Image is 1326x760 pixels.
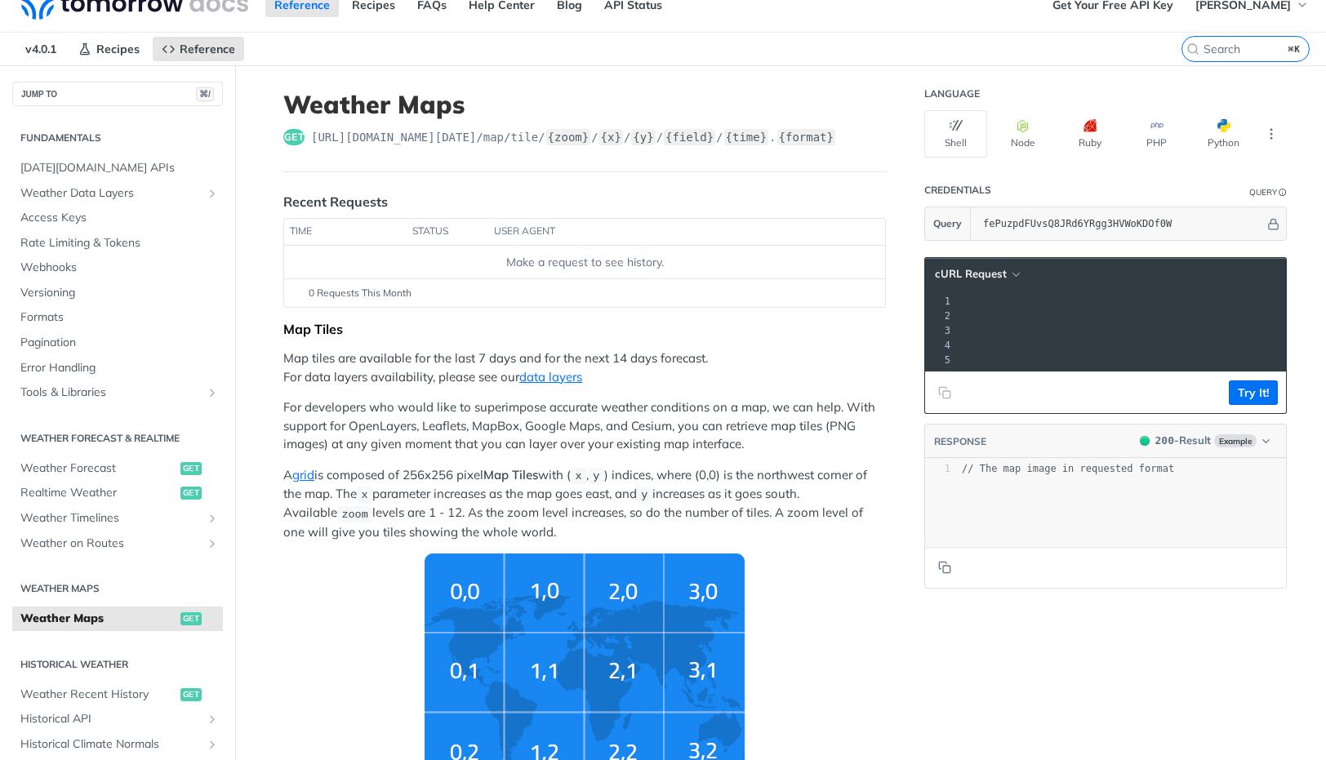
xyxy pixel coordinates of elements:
[1249,186,1287,198] div: QueryInformation
[1125,110,1188,158] button: PHP
[20,160,219,176] span: [DATE][DOMAIN_NAME] APIs
[925,323,953,338] div: 3
[641,489,647,501] span: y
[1229,380,1278,405] button: Try It!
[924,110,987,158] button: Shell
[12,456,223,481] a: Weather Forecastget
[12,231,223,256] a: Rate Limiting & Tokens
[20,309,219,326] span: Formats
[924,87,980,100] div: Language
[20,711,202,727] span: Historical API
[925,309,953,323] div: 2
[283,321,886,337] div: Map Tiles
[20,384,202,401] span: Tools & Libraries
[341,508,367,520] span: zoom
[20,210,219,226] span: Access Keys
[1249,186,1277,198] div: Query
[206,187,219,200] button: Show subpages for Weather Data Layers
[153,37,244,61] a: Reference
[1155,434,1174,447] span: 200
[1214,434,1257,447] span: Example
[777,129,835,145] label: {format}
[933,433,987,450] button: RESPONSE
[12,281,223,305] a: Versioning
[599,129,623,145] label: {x}
[20,460,176,477] span: Weather Forecast
[12,256,223,280] a: Webhooks
[12,431,223,446] h2: Weather Forecast & realtime
[12,481,223,505] a: Realtime Weatherget
[206,386,219,399] button: Show subpages for Tools & Libraries
[180,487,202,500] span: get
[361,489,367,501] span: x
[20,611,176,627] span: Weather Maps
[12,732,223,757] a: Historical Climate NormalsShow subpages for Historical Climate Normals
[925,207,971,240] button: Query
[12,305,223,330] a: Formats
[1279,189,1287,197] i: Information
[929,266,1025,282] button: cURL Request
[180,462,202,475] span: get
[283,349,886,386] p: Map tiles are available for the last 7 days and for the next 14 days forecast. For data layers av...
[283,129,305,145] span: get
[12,380,223,405] a: Tools & LibrariesShow subpages for Tools & Libraries
[407,219,488,245] th: status
[1192,110,1255,158] button: Python
[20,485,176,501] span: Realtime Weather
[962,463,1174,474] span: // The map image in requested format
[20,335,219,351] span: Pagination
[311,129,836,145] span: https://api.tomorrow.io/v4/map/tile/{zoom}/{x}/{y}/{field}/{time}.{format}
[933,380,956,405] button: Copy to clipboard
[488,219,852,245] th: user agent
[180,612,202,625] span: get
[206,537,219,550] button: Show subpages for Weather on Routes
[283,398,886,454] p: For developers who would like to superimpose accurate weather conditions on a map, we can help. W...
[1265,216,1282,232] button: Hide
[593,470,599,482] span: y
[12,331,223,355] a: Pagination
[20,260,219,276] span: Webhooks
[283,90,886,119] h1: Weather Maps
[291,254,879,271] div: Make a request to see history.
[206,738,219,751] button: Show subpages for Historical Climate Normals
[20,536,202,552] span: Weather on Routes
[933,555,956,580] button: Copy to clipboard
[12,607,223,631] a: Weather Mapsget
[20,510,202,527] span: Weather Timelines
[1155,433,1211,449] div: - Result
[12,707,223,731] a: Historical APIShow subpages for Historical API
[20,360,219,376] span: Error Handling
[20,285,219,301] span: Versioning
[283,192,388,211] div: Recent Requests
[20,687,176,703] span: Weather Recent History
[935,267,1007,281] span: cURL Request
[12,682,223,707] a: Weather Recent Historyget
[206,512,219,525] button: Show subpages for Weather Timelines
[12,156,223,180] a: [DATE][DOMAIN_NAME] APIs
[12,506,223,531] a: Weather TimelinesShow subpages for Weather Timelines
[575,470,581,482] span: x
[309,286,412,300] span: 0 Requests This Month
[12,181,223,206] a: Weather Data LayersShow subpages for Weather Data Layers
[1284,41,1305,57] kbd: ⌘K
[631,129,655,145] label: {y}
[284,219,407,245] th: time
[292,467,314,482] a: grid
[1132,433,1278,449] button: 200200-ResultExample
[925,294,953,309] div: 1
[1186,42,1199,56] svg: Search
[20,736,202,753] span: Historical Climate Normals
[991,110,1054,158] button: Node
[180,688,202,701] span: get
[20,185,202,202] span: Weather Data Layers
[12,657,223,672] h2: Historical Weather
[925,462,950,476] div: 1
[925,338,953,353] div: 4
[180,42,235,56] span: Reference
[925,353,953,367] div: 5
[1264,127,1279,141] svg: More ellipsis
[12,581,223,596] h2: Weather Maps
[664,129,715,145] label: {field}
[1259,122,1284,146] button: More Languages
[20,235,219,251] span: Rate Limiting & Tokens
